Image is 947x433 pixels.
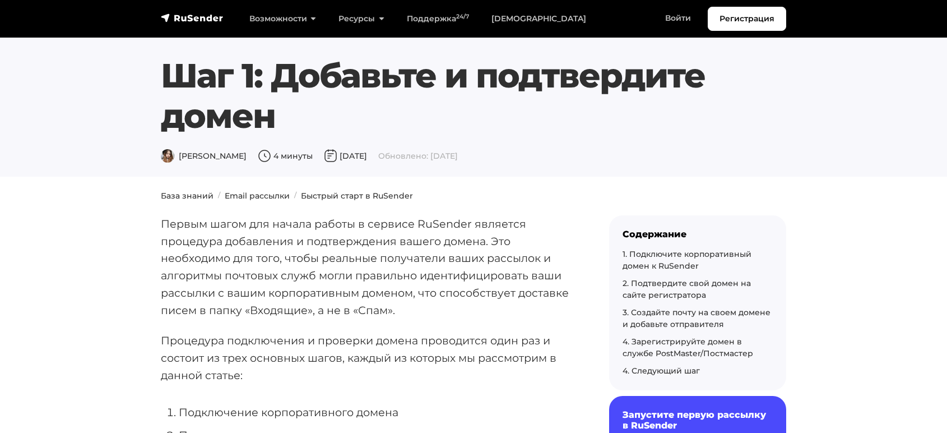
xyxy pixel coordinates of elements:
a: 3. Создайте почту на своем домене и добавьте отправителя [623,307,770,329]
img: Дата публикации [324,149,337,163]
p: Процедура подключения и проверки домена проводится один раз и состоит из трех основных шагов, каж... [161,332,573,384]
a: Ресурсы [327,7,395,30]
h6: Запустите первую рассылку в RuSender [623,409,773,431]
a: 2. Подтвердите свой домен на сайте регистратора [623,278,751,300]
nav: breadcrumb [154,190,793,202]
a: Быстрый старт в RuSender [301,191,413,201]
a: Возможности [238,7,327,30]
div: Содержание [623,229,773,239]
span: 4 минуты [258,151,313,161]
h1: Шаг 1: Добавьте и подтвердите домен [161,56,786,136]
a: Поддержка24/7 [396,7,480,30]
a: Регистрация [708,7,786,31]
sup: 24/7 [456,13,469,20]
span: [PERSON_NAME] [161,151,247,161]
a: База знаний [161,191,213,201]
a: Войти [654,7,702,30]
img: Время чтения [258,149,271,163]
span: Обновлено: [DATE] [378,151,458,161]
p: Первым шагом для начала работы в сервисе RuSender является процедура добавления и подтверждения в... [161,215,573,319]
li: Подключение корпоративного домена [179,404,573,421]
img: RuSender [161,12,224,24]
a: 1. Подключите корпоративный домен к RuSender [623,249,751,271]
a: 4. Зарегистрируйте домен в службе PostMaster/Постмастер [623,337,753,358]
a: Email рассылки [225,191,290,201]
a: [DEMOGRAPHIC_DATA] [480,7,597,30]
span: [DATE] [324,151,367,161]
a: 4. Следующий шаг [623,366,700,376]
